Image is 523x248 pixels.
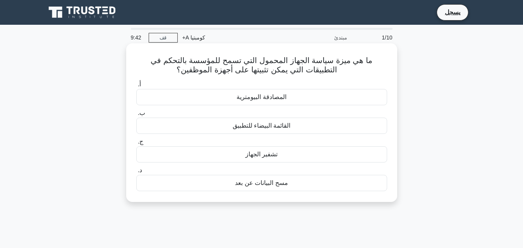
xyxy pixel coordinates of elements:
font: أ. [138,81,141,87]
font: ب. [138,109,145,116]
font: مبتدئ [334,34,347,41]
font: 9:42 [131,34,141,41]
font: كومبتيا A+ [182,34,205,41]
font: د. [138,167,142,173]
font: قف [159,35,166,41]
font: ج. [138,138,143,145]
a: يسجل [440,7,465,17]
font: يسجل [445,9,460,15]
font: تشفير الجهاز [245,151,278,157]
font: المصادقة البيومترية [237,94,286,100]
font: ما هي ميزة سياسة الجهاز المحمول التي تسمح للمؤسسة بالتحكم في التطبيقات التي يمكن تثبيتها على أجهز... [151,56,372,74]
font: مسح البيانات عن بعد [235,180,288,186]
a: قف [149,33,178,43]
font: 1/10 [382,34,392,41]
font: القائمة البيضاء للتطبيق [233,122,291,129]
